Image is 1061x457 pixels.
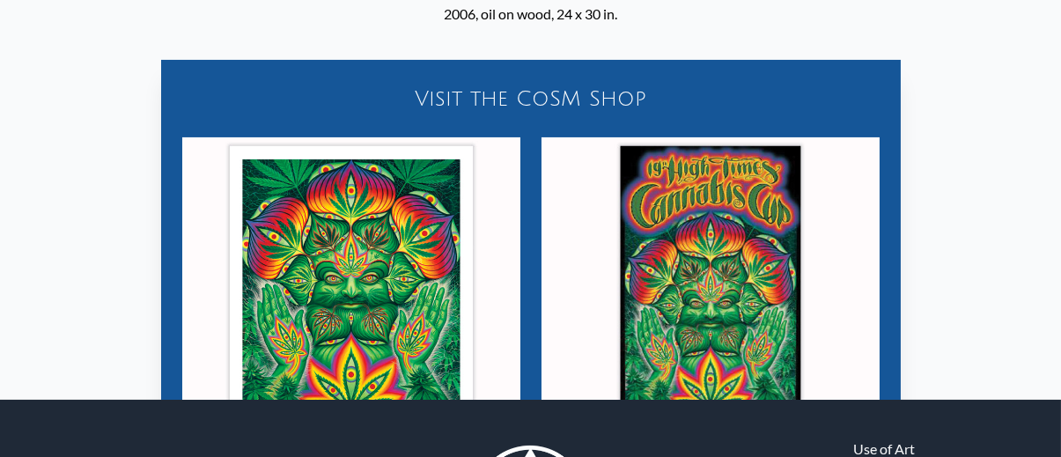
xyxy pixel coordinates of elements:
[378,4,684,25] div: 2006, oil on wood, 24 x 30 in.
[172,70,890,127] a: Visit the CoSM Shop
